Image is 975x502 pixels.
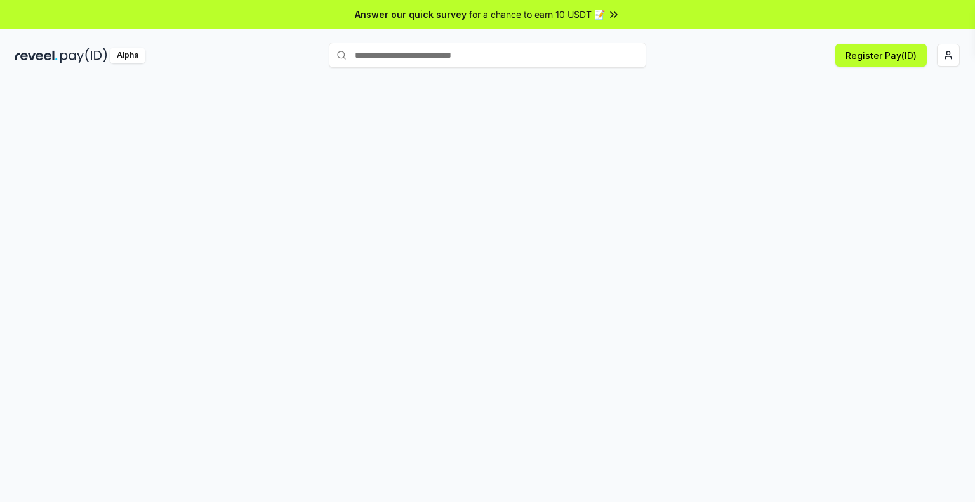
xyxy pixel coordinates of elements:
img: reveel_dark [15,48,58,63]
div: Alpha [110,48,145,63]
span: Answer our quick survey [355,8,467,21]
span: for a chance to earn 10 USDT 📝 [469,8,605,21]
img: pay_id [60,48,107,63]
button: Register Pay(ID) [835,44,927,67]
